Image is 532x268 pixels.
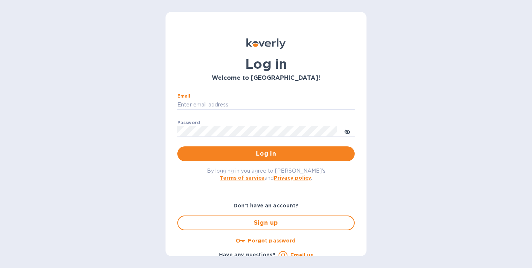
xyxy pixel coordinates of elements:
[184,218,348,227] span: Sign up
[177,75,355,82] h3: Welcome to [GEOGRAPHIC_DATA]!
[177,99,355,111] input: Enter email address
[220,175,265,181] a: Terms of service
[207,168,325,181] span: By logging in you agree to [PERSON_NAME]'s and .
[290,252,313,258] a: Email us
[340,124,355,139] button: toggle password visibility
[274,175,311,181] a: Privacy policy
[177,146,355,161] button: Log in
[246,38,286,49] img: Koverly
[177,56,355,72] h1: Log in
[248,238,296,244] u: Forgot password
[219,252,276,258] b: Have any questions?
[177,94,190,98] label: Email
[233,203,299,208] b: Don't have an account?
[177,216,355,230] button: Sign up
[183,149,349,158] span: Log in
[177,121,200,125] label: Password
